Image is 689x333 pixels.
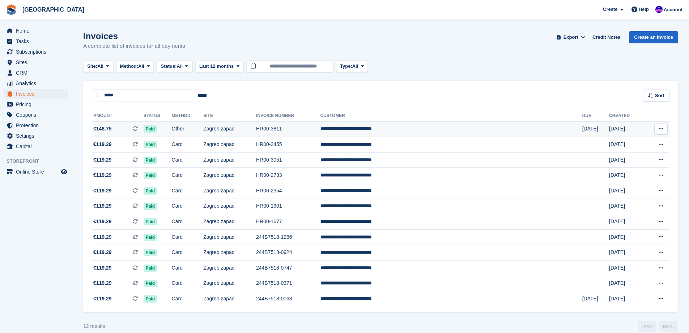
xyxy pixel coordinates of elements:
td: HR00-3051 [256,152,320,168]
span: €119.29 [93,141,112,148]
td: [DATE] [609,121,644,137]
th: Customer [320,110,582,122]
td: Card [172,137,204,153]
span: Paid [144,249,157,256]
span: All [138,63,144,70]
span: Type: [340,63,352,70]
a: [GEOGRAPHIC_DATA] [20,4,87,16]
button: Type: All [336,61,368,72]
a: menu [4,26,68,36]
a: menu [4,89,68,99]
td: Card [172,214,204,230]
td: Zagreb zapad [203,137,256,153]
td: HR00-2354 [256,183,320,199]
td: Zagreb zapad [203,261,256,276]
td: Zagreb zapad [203,183,256,199]
td: [DATE] [609,291,644,307]
span: €119.29 [93,187,112,195]
a: menu [4,120,68,130]
span: All [177,63,183,70]
th: Site [203,110,256,122]
span: Paid [144,125,157,133]
span: All [97,63,103,70]
span: €119.29 [93,295,112,303]
span: Paid [144,234,157,241]
span: €119.29 [93,249,112,256]
span: Tasks [16,36,59,46]
td: 244B7518-0063 [256,291,320,307]
span: Storefront [7,158,72,165]
td: [DATE] [609,199,644,214]
td: [DATE] [609,276,644,291]
a: menu [4,110,68,120]
td: Card [172,245,204,261]
span: Last 12 months [199,63,234,70]
th: Due [582,110,609,122]
span: Paid [144,295,157,303]
th: Status [144,110,172,122]
td: Zagreb zapad [203,199,256,214]
a: menu [4,131,68,141]
span: €119.29 [93,264,112,272]
a: menu [4,99,68,109]
span: Paid [144,218,157,225]
h1: Invoices [83,31,185,41]
th: Amount [92,110,144,122]
td: Zagreb zapad [203,121,256,137]
td: Card [172,229,204,245]
td: Card [172,261,204,276]
td: HR00-2733 [256,168,320,183]
td: HR00-1901 [256,199,320,214]
span: Method: [120,63,139,70]
span: All [352,63,358,70]
a: menu [4,36,68,46]
a: menu [4,68,68,78]
td: HR00-1677 [256,214,320,230]
span: €119.29 [93,233,112,241]
td: 244B7518-0924 [256,245,320,261]
span: CRM [16,68,59,78]
a: menu [4,167,68,177]
td: [DATE] [609,137,644,153]
th: Invoice Number [256,110,320,122]
a: menu [4,78,68,88]
td: Zagreb zapad [203,245,256,261]
button: Status: All [157,61,192,72]
span: Create [603,6,617,13]
td: [DATE] [582,291,609,307]
span: Paid [144,187,157,195]
span: Analytics [16,78,59,88]
th: Method [172,110,204,122]
td: Card [172,168,204,183]
span: Sites [16,57,59,67]
a: Next [659,321,678,332]
a: Previous [638,321,656,332]
span: Settings [16,131,59,141]
td: 244B7518-0747 [256,261,320,276]
a: menu [4,47,68,57]
span: Paid [144,203,157,210]
span: Online Store [16,167,59,177]
a: Credit Notes [590,31,623,43]
td: [DATE] [609,183,644,199]
td: Card [172,276,204,291]
td: Zagreb zapad [203,276,256,291]
td: Zagreb zapad [203,291,256,307]
span: Paid [144,141,157,148]
td: Card [172,183,204,199]
button: Last 12 months [195,61,243,72]
span: Account [664,6,682,13]
span: Capital [16,141,59,151]
td: Zagreb zapad [203,229,256,245]
td: [DATE] [609,168,644,183]
span: €148.75 [93,125,112,133]
button: Site: All [83,61,113,72]
span: Invoices [16,89,59,99]
a: Create an Invoice [629,31,678,43]
td: 244B7518-1286 [256,229,320,245]
span: Coupons [16,110,59,120]
a: menu [4,57,68,67]
th: Created [609,110,644,122]
td: Zagreb zapad [203,214,256,230]
button: Export [555,31,587,43]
